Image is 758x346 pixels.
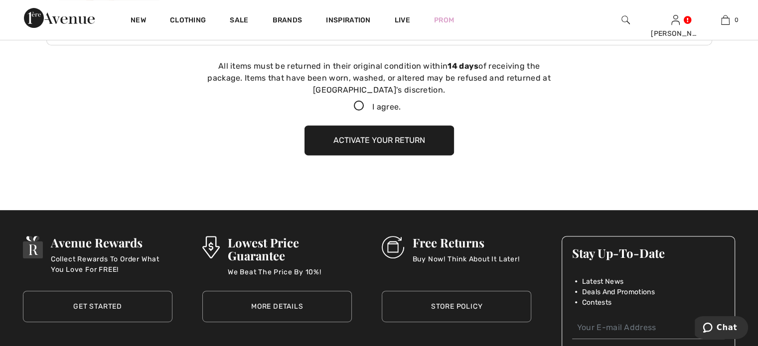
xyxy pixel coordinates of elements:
[412,254,519,274] p: Buy Now! Think About It Later!
[24,8,95,28] img: 1ère Avenue
[412,236,519,249] h3: Free Returns
[326,16,370,26] span: Inspiration
[51,236,172,249] h3: Avenue Rewards
[131,16,146,26] a: New
[230,16,248,26] a: Sale
[382,291,531,322] a: Store Policy
[170,16,206,26] a: Clothing
[205,60,554,96] div: All items must be returned in their original condition within of receiving the package. Items tha...
[671,15,680,24] a: Sign In
[23,236,43,258] img: Avenue Rewards
[395,15,410,25] a: Live
[651,28,700,39] div: [PERSON_NAME]
[572,246,725,259] h3: Stay Up-To-Date
[434,15,454,25] a: Prom
[448,61,478,71] strong: 14 days
[23,291,172,322] a: Get Started
[346,101,413,113] label: I agree.
[572,317,725,339] input: Your E-mail Address
[701,14,750,26] a: 0
[382,236,404,258] img: Free Returns
[202,291,352,322] a: More Details
[273,16,303,26] a: Brands
[735,15,739,24] span: 0
[582,276,623,287] span: Latest News
[228,267,352,287] p: We Beat The Price By 10%!
[202,236,219,258] img: Lowest Price Guarantee
[582,297,611,308] span: Contests
[304,125,454,155] button: Activate your return
[582,287,655,297] span: Deals And Promotions
[671,14,680,26] img: My Info
[721,14,730,26] img: My Bag
[695,316,748,341] iframe: Opens a widget where you can chat to one of our agents
[621,14,630,26] img: search the website
[51,254,172,274] p: Collect Rewards To Order What You Love For FREE!
[228,236,352,262] h3: Lowest Price Guarantee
